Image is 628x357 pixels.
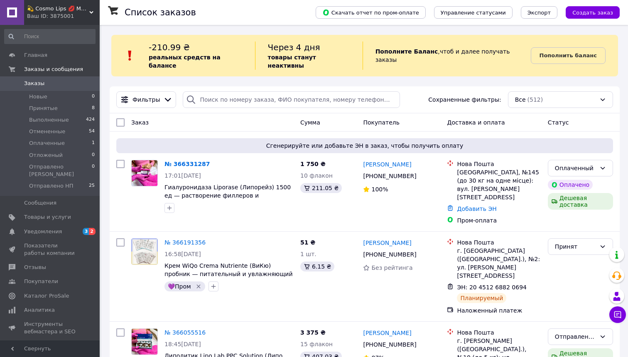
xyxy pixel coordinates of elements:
[195,283,202,290] svg: Удалить метку
[457,328,541,337] div: Нова Пошта
[24,278,58,285] span: Покупатели
[120,142,610,150] span: Сгенерируйте или добавьте ЭН в заказ, чтобы получить оплату
[24,306,55,314] span: Аналитика
[124,49,136,62] img: :exclamation:
[300,172,333,179] span: 10 флакон
[363,329,411,337] a: [PERSON_NAME]
[24,320,77,335] span: Инструменты вебмастера и SEO
[361,339,418,350] div: [PHONE_NUMBER]
[375,48,438,55] b: Пополните Баланс
[183,91,400,108] input: Поиск по номеру заказа, ФИО покупателя, номеру телефона, Email, номеру накладной
[149,54,221,69] b: реальных средств на балансе
[371,264,412,271] span: Без рейтинга
[540,52,597,59] b: Пополнить баланс
[164,251,201,257] span: 16:58[DATE]
[125,7,196,17] h1: Список заказов
[132,160,157,186] img: Фото товару
[557,9,620,15] a: Создать заказ
[300,251,316,257] span: 1 шт.
[457,284,527,291] span: ЭН: 20 4512 6882 0694
[527,10,551,16] span: Экспорт
[27,12,100,20] div: Ваш ID: 3875001
[555,332,596,341] div: Отправлено НП
[164,262,293,286] a: Крем WiQo Crema Nutriente (ВиКю) пробник — питательный и увлажняющий уход для сухой кожи
[457,205,496,212] a: Добавить ЭН
[164,329,206,336] a: № 366055516
[434,6,513,19] button: Управление статусами
[548,180,593,190] div: Оплачено
[457,238,541,247] div: Нова Пошта
[92,139,95,147] span: 1
[164,172,201,179] span: 17:01[DATE]
[363,42,531,70] div: , чтоб и далее получать заказы
[521,6,557,19] button: Экспорт
[29,139,65,147] span: Оплаченные
[29,105,58,112] span: Принятые
[361,170,418,182] div: [PHONE_NUMBER]
[89,128,95,135] span: 54
[164,161,210,167] a: № 366331287
[300,183,342,193] div: 211.05 ₴
[132,239,157,264] img: Фото товару
[29,128,65,135] span: Отмененные
[92,163,95,178] span: 0
[548,119,569,126] span: Статус
[527,96,543,103] span: (512)
[92,152,95,159] span: 0
[548,193,613,210] div: Дешевая доставка
[457,216,541,225] div: Пром-оплата
[371,186,388,193] span: 100%
[300,262,334,271] div: 6.15 ₴
[428,95,501,104] span: Сохраненные фильтры:
[531,47,606,64] a: Пополнить баланс
[164,239,206,246] a: № 366191356
[131,119,149,126] span: Заказ
[572,10,613,16] span: Создать заказ
[457,293,506,303] div: Планируемый
[457,160,541,168] div: Нова Пошта
[164,184,291,207] a: Гиалуронидаза Liporase (Липорейз) 1500 ед — растворение филлеров и устранение осложнений
[268,42,320,52] span: Через 4 дня
[300,119,320,126] span: Сумма
[131,160,158,186] a: Фото товару
[316,6,426,19] button: Скачать отчет по пром-оплате
[29,93,47,100] span: Новые
[27,5,89,12] span: 💫 Cosmo Lips 💋 Магазин для косметологов 💉
[24,242,77,257] span: Показатели работы компании
[24,66,83,73] span: Заказы и сообщения
[83,228,89,235] span: 3
[24,228,62,235] span: Уведомления
[131,328,158,355] a: Фото товару
[29,152,63,159] span: Отложеный
[555,242,596,251] div: Принят
[168,283,191,290] span: 💜Пром
[447,119,505,126] span: Доставка и оплата
[24,199,56,207] span: Сообщения
[29,163,92,178] span: Отправлено [PERSON_NAME]
[89,182,95,190] span: 25
[24,80,44,87] span: Заказы
[300,161,326,167] span: 1 750 ₴
[268,54,316,69] b: товары станут неактивны
[363,239,411,247] a: [PERSON_NAME]
[609,306,626,323] button: Чат с покупателем
[457,168,541,201] div: [GEOGRAPHIC_DATA], №145 (до 30 кг на одне місце): вул. [PERSON_NAME][STREET_ADDRESS]
[24,292,69,300] span: Каталог ProSale
[300,341,333,347] span: 15 флакон
[361,249,418,260] div: [PHONE_NUMBER]
[322,9,419,16] span: Скачать отчет по пром-оплате
[92,93,95,100] span: 0
[566,6,620,19] button: Создать заказ
[86,116,95,124] span: 424
[300,239,315,246] span: 51 ₴
[29,116,69,124] span: Выполненные
[363,119,400,126] span: Покупатель
[92,105,95,112] span: 8
[132,329,157,355] img: Фото товару
[363,160,411,169] a: [PERSON_NAME]
[441,10,506,16] span: Управление статусами
[131,238,158,265] a: Фото товару
[555,164,596,173] div: Оплаченный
